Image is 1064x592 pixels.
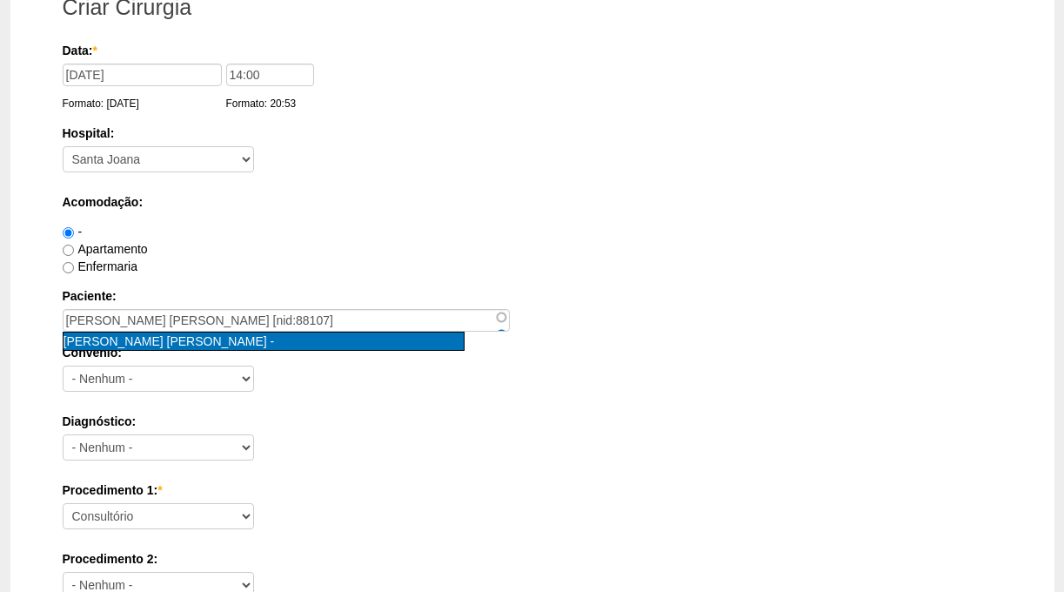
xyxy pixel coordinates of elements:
label: Hospital: [63,124,1002,142]
label: - [63,225,83,239]
input: Apartamento [63,245,74,256]
label: Paciente: [63,287,1002,305]
div: - [64,333,464,350]
span: Este campo é obrigatório. [157,483,162,497]
label: Convênio: [63,344,1002,361]
label: Procedimento 1: [63,481,1002,499]
label: Acomodação: [63,193,1002,211]
span: Este campo é obrigatório. [93,44,97,57]
span: [PERSON_NAME] [PERSON_NAME] [64,334,267,348]
label: Data: [63,42,996,59]
input: - [63,227,74,239]
label: Diagnóstico: [63,413,1002,430]
div: Formato: [DATE] [63,95,226,112]
label: Procedimento 2: [63,550,1002,568]
input: Enfermaria [63,262,74,273]
div: Formato: 20:53 [226,95,318,112]
label: Enfermaria [63,259,137,273]
label: Apartamento [63,242,148,256]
